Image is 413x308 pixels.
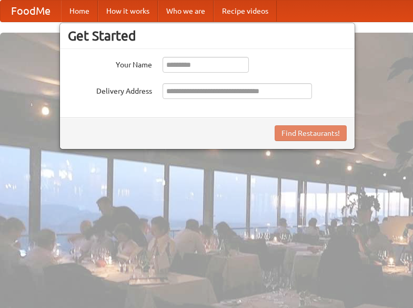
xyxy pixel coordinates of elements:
[1,1,61,22] a: FoodMe
[61,1,98,22] a: Home
[68,83,152,96] label: Delivery Address
[68,57,152,70] label: Your Name
[98,1,158,22] a: How it works
[214,1,277,22] a: Recipe videos
[275,125,347,141] button: Find Restaurants!
[158,1,214,22] a: Who we are
[68,28,347,44] h3: Get Started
